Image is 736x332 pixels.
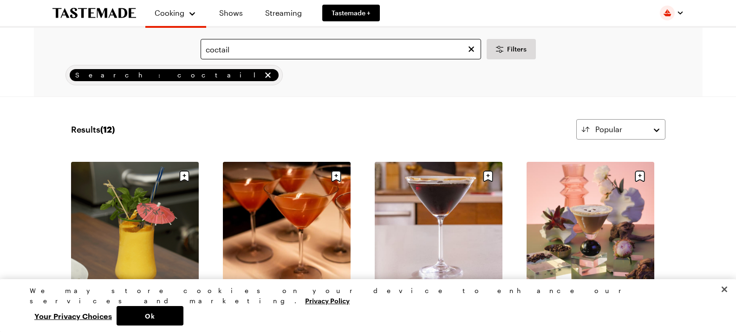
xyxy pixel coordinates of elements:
[576,119,665,140] button: Popular
[117,306,183,326] button: Ok
[595,124,622,135] span: Popular
[631,167,649,185] button: Save recipe
[52,8,136,19] a: To Tastemade Home Page
[714,279,735,300] button: Close
[322,5,380,21] a: Tastemade +
[75,70,261,80] span: Search: coctail
[30,286,698,306] div: We may store cookies on your device to enhance our services and marketing.
[466,44,476,54] button: Clear search
[332,8,371,18] span: Tastemade +
[100,124,115,134] span: ( 12 )
[263,70,273,80] button: remove Search: coctail
[507,45,527,54] span: Filters
[487,39,536,59] button: Desktop filters
[660,6,684,20] button: Profile picture
[155,8,184,17] span: Cooking
[660,6,675,20] img: Profile picture
[327,167,345,185] button: Save recipe
[176,167,193,185] button: Save recipe
[71,123,115,136] span: Results
[30,306,117,326] button: Your Privacy Choices
[155,4,197,22] button: Cooking
[305,296,350,305] a: More information about your privacy, opens in a new tab
[479,167,497,185] button: Save recipe
[30,286,698,326] div: Privacy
